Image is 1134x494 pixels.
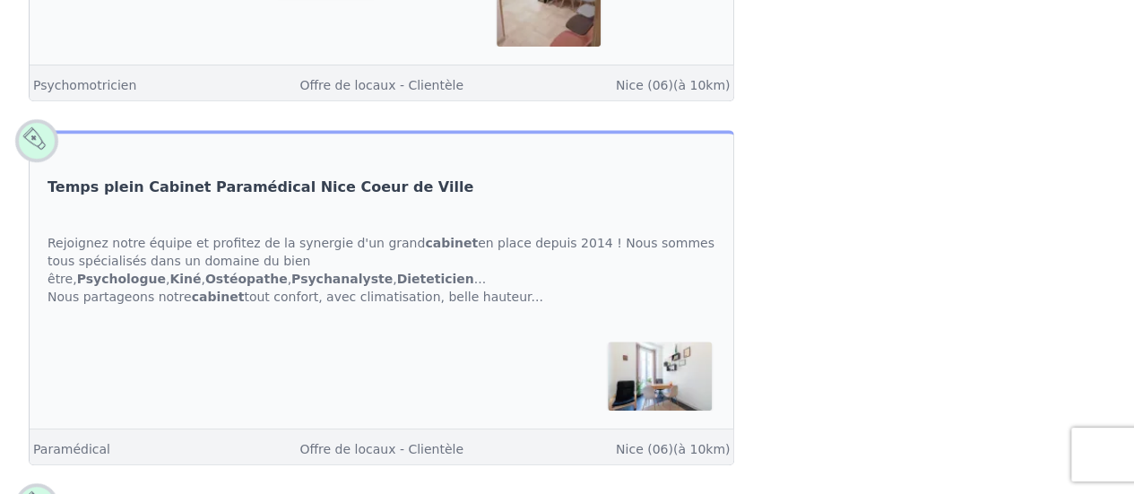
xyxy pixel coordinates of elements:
[299,442,463,456] a: Offre de locaux - Clientèle
[205,272,288,286] strong: Ostéopathe
[77,272,166,286] strong: Psychologue
[616,78,730,92] a: Nice (06)(à 10km)
[48,177,473,198] a: Temps plein Cabinet Paramédical Nice Coeur de Ville
[673,442,731,456] span: (à 10km)
[169,272,201,286] strong: Kiné
[608,342,712,411] img: Temps plein Cabinet Paramédical Nice Coeur de Ville
[299,78,463,92] a: Offre de locaux - Clientèle
[291,272,393,286] strong: Psychanalyste
[33,442,110,456] a: Paramédical
[616,442,730,456] a: Nice (06)(à 10km)
[425,236,478,250] strong: cabinet
[30,216,733,324] div: Rejoignez notre équipe et profitez de la synergie d'un grand en place depuis 2014 ! Nous sommes t...
[33,78,136,92] a: Psychomotricien
[192,290,245,304] strong: cabinet
[673,78,731,92] span: (à 10km)
[397,272,474,286] strong: Dieteticien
